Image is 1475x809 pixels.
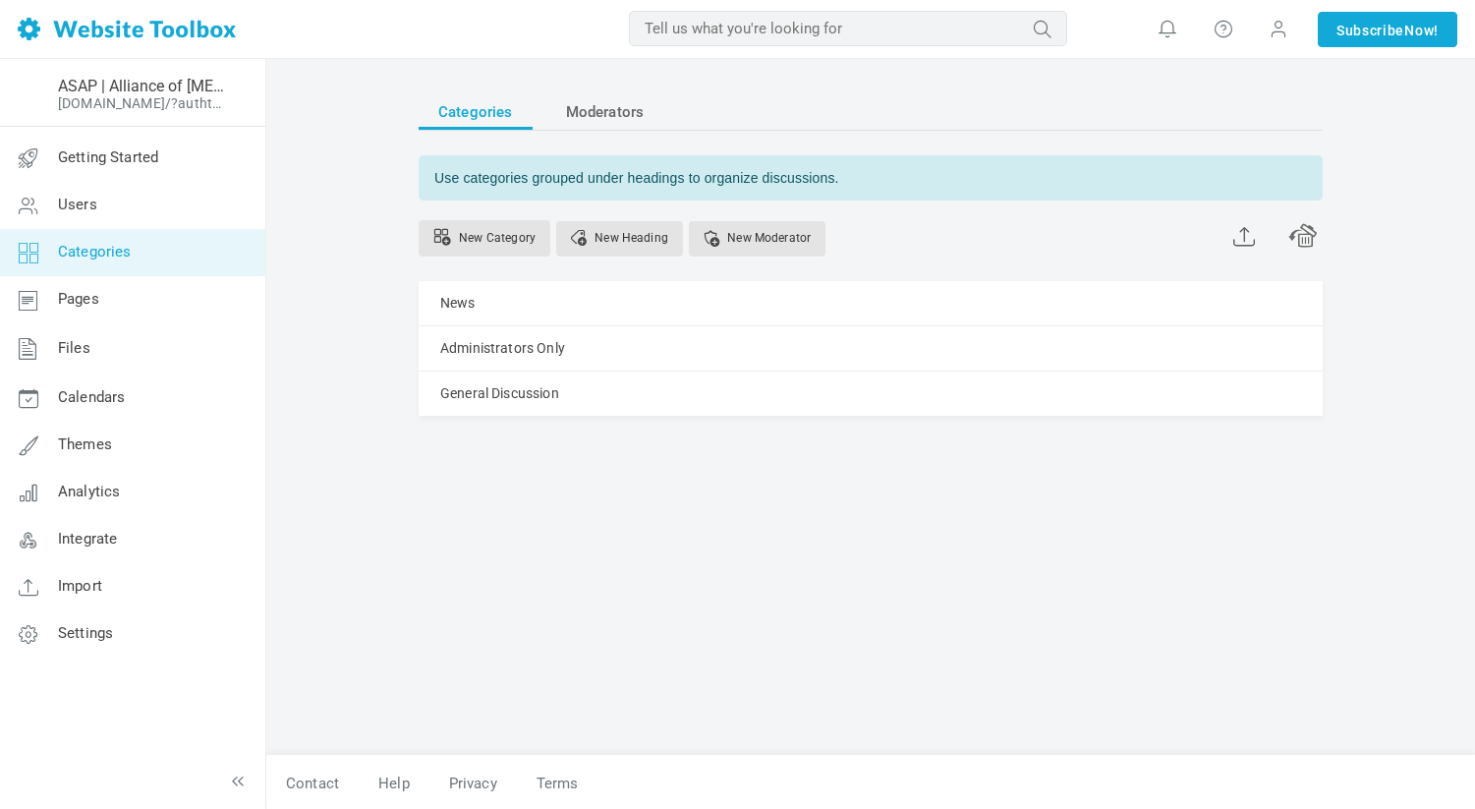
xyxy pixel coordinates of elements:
a: SubscribeNow! [1318,12,1457,47]
a: [DOMAIN_NAME]/?authtoken=841f41a07674498e1577e33015b97061&rememberMe=1 [58,95,229,111]
span: Pages [58,290,99,308]
img: pfavico.ico [13,78,44,109]
span: Calendars [58,388,125,406]
span: Users [58,196,97,213]
span: Files [58,339,90,357]
span: Moderators [566,94,645,130]
a: General Discussion [440,381,559,406]
a: Moderators [546,94,664,130]
a: Terms [517,767,579,801]
a: Help [359,767,429,801]
span: Import [58,577,102,595]
span: Analytics [58,483,120,500]
span: Integrate [58,530,117,548]
span: Settings [58,624,113,642]
div: Use categories grouped under headings to organize discussions. [419,155,1323,201]
input: Tell us what you're looking for [629,11,1067,46]
a: Administrators Only [440,336,565,361]
span: Categories [438,94,513,130]
span: Categories [58,243,132,260]
span: Now! [1404,20,1439,41]
a: Categories [419,94,533,130]
span: Themes [58,435,112,453]
a: Assigning a user as a moderator for a category gives them permission to help oversee the content [689,221,825,257]
a: ASAP | Alliance of [MEDICAL_DATA] Partners [58,77,229,95]
a: Use multiple categories to organize discussions [419,220,550,257]
a: News [440,291,476,316]
a: Privacy [429,767,517,801]
a: New Heading [556,221,683,257]
a: Contact [266,767,359,801]
span: Getting Started [58,148,158,166]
